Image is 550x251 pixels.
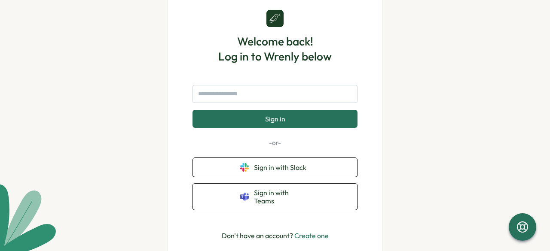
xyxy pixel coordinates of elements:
[265,115,285,123] span: Sign in
[254,189,310,205] span: Sign in with Teams
[192,184,357,210] button: Sign in with Teams
[254,163,310,171] span: Sign in with Slack
[192,158,357,177] button: Sign in with Slack
[192,138,357,148] p: -or-
[294,231,329,240] a: Create one
[222,230,329,241] p: Don't have an account?
[218,34,332,64] h1: Welcome back! Log in to Wrenly below
[192,110,357,128] button: Sign in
